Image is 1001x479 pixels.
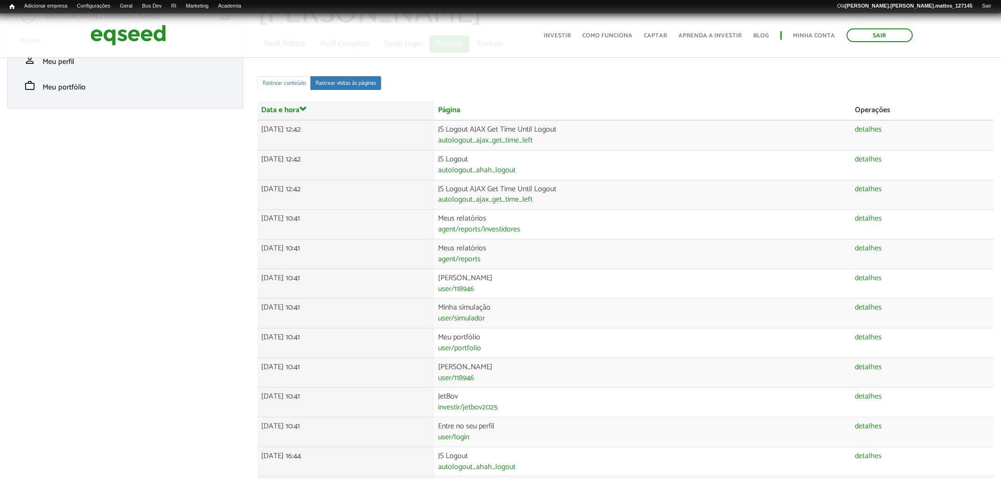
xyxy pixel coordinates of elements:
span: Meu perfil [43,55,74,68]
a: detalhes [855,156,882,163]
a: Blog [754,33,769,39]
a: detalhes [855,275,882,282]
td: [DATE] 12:42 [257,150,434,180]
td: Meu portfólio [434,328,851,358]
a: user/118946 [438,285,474,293]
a: Geral [115,2,137,10]
a: user/login [438,434,469,441]
a: detalhes [855,186,882,193]
li: Meu portfólio [12,73,238,98]
a: Bus Dev [137,2,167,10]
a: agent/reports/investidores [438,226,520,233]
td: Meus relatórios [434,239,851,269]
a: workMeu portfólio [19,80,231,91]
td: [DATE] 10:41 [257,239,434,269]
td: [DATE] 10:41 [257,417,434,447]
a: Início [5,2,19,11]
span: Meu portfólio [43,81,86,94]
li: Meu perfil [12,47,238,73]
td: [DATE] 12:42 [257,120,434,150]
a: autologout_ahah_logout [438,167,516,174]
a: Investir [544,33,571,39]
a: Olá[PERSON_NAME].[PERSON_NAME].mattos_127145 [833,2,977,10]
a: autologout_ahah_logout [438,463,516,471]
a: detalhes [855,423,882,430]
a: Data e hora [261,105,307,114]
a: Adicionar empresa [19,2,72,10]
a: Sair [847,28,913,42]
span: Início [9,3,15,10]
a: autologout_ajax_get_time_left [438,196,533,204]
a: Marketing [181,2,213,10]
td: JS Logout AJAX Get Time Until Logout [434,180,851,210]
a: Página [438,106,460,114]
span: work [24,80,35,91]
td: Meus relatórios [434,210,851,239]
a: detalhes [855,215,882,222]
a: Rastrear conteúdo [257,76,311,90]
a: Como funciona [583,33,633,39]
a: investir/jetbov2025 [438,404,498,411]
td: JS Logout [434,150,851,180]
td: Entre no seu perfil [434,417,851,447]
a: detalhes [855,364,882,371]
a: autologout_ajax_get_time_left [438,137,533,144]
a: Academia [213,2,246,10]
img: EqSeed [90,23,166,48]
strong: [PERSON_NAME].[PERSON_NAME].mattos_127145 [845,3,973,9]
td: JS Logout [434,447,851,477]
td: [DATE] 10:41 [257,358,434,388]
td: [DATE] 16:44 [257,447,434,477]
a: Configurações [72,2,115,10]
a: Rastrear visitas às páginas [310,76,381,90]
a: detalhes [855,393,882,400]
td: JS Logout AJAX Get Time Until Logout [434,120,851,150]
a: Captar [644,33,667,39]
td: [DATE] 10:41 [257,299,434,328]
td: [DATE] 10:41 [257,210,434,239]
a: detalhes [855,452,882,460]
a: personMeu perfil [19,54,231,66]
td: [PERSON_NAME] [434,358,851,388]
td: JetBov [434,388,851,417]
a: Minha conta [793,33,835,39]
td: [PERSON_NAME] [434,269,851,299]
a: Aprenda a investir [679,33,742,39]
td: [DATE] 10:41 [257,269,434,299]
td: [DATE] 10:41 [257,388,434,417]
a: detalhes [855,245,882,252]
a: RI [167,2,181,10]
a: detalhes [855,334,882,341]
td: [DATE] 10:41 [257,328,434,358]
a: user/118946 [438,374,474,382]
th: Operações [852,101,994,120]
a: detalhes [855,126,882,133]
span: person [24,54,35,66]
a: user/simulador [438,315,485,322]
td: [DATE] 12:42 [257,180,434,210]
a: user/portfolio [438,345,481,352]
a: detalhes [855,304,882,311]
a: Sair [977,2,996,10]
a: agent/reports [438,256,481,263]
td: Minha simulação [434,299,851,328]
